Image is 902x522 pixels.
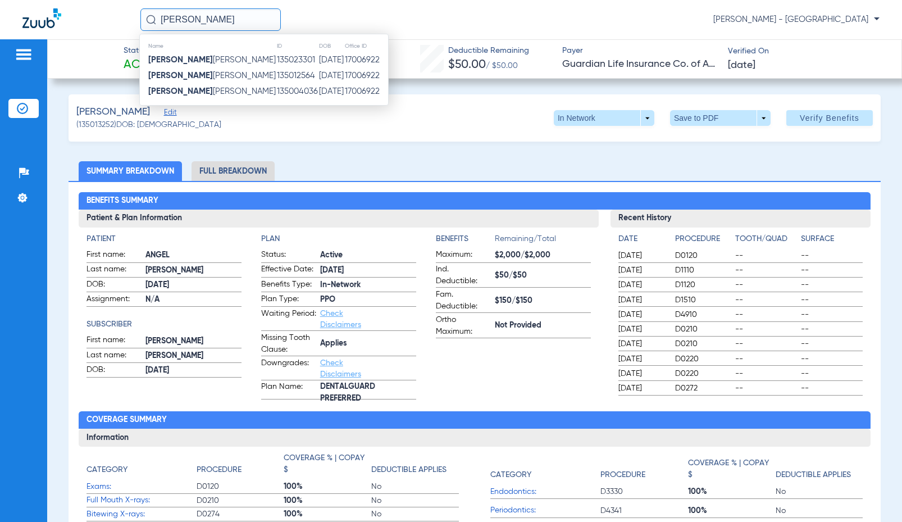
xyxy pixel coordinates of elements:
span: Ortho Maximum: [436,314,491,338]
span: Guardian Life Insurance Co. of America [562,57,718,71]
span: -- [801,279,863,290]
span: -- [801,383,863,394]
h4: Category [490,469,531,481]
app-breakdown-title: Procedure [197,452,284,480]
span: No [371,481,459,492]
th: Office ID [344,40,388,52]
span: First name: [86,249,142,262]
span: [PERSON_NAME] - [GEOGRAPHIC_DATA] [713,14,880,25]
span: [DATE] [618,338,666,349]
span: 100% [688,505,776,516]
span: [DATE] [145,279,242,291]
img: Search Icon [146,15,156,25]
span: Remaining/Total [495,233,591,249]
strong: [PERSON_NAME] [148,71,213,80]
span: [DATE] [728,58,755,72]
span: [DATE] [618,265,666,276]
span: Status [124,45,163,57]
span: [PERSON_NAME] [145,265,242,276]
span: [DATE] [618,353,666,365]
span: -- [801,353,863,365]
span: [PERSON_NAME] [148,71,276,80]
app-breakdown-title: Coverage % | Copay $ [688,452,776,485]
span: Full Mouth X-rays: [86,494,197,506]
span: D3330 [600,486,688,497]
span: Periodontics: [490,505,600,516]
td: [DATE] [318,68,344,84]
span: D1120 [675,279,731,290]
span: No [371,509,459,520]
app-breakdown-title: Category [490,452,600,485]
img: Zuub Logo [22,8,61,28]
span: Payer [562,45,718,57]
span: -- [735,265,797,276]
h4: Deductible Applies [371,464,447,476]
h4: Coverage % | Copay $ [284,452,365,476]
span: [PERSON_NAME] [145,350,242,362]
h4: Deductible Applies [776,469,851,481]
span: -- [735,338,797,349]
span: 100% [284,481,371,492]
app-breakdown-title: Subscriber [86,319,242,330]
span: [PERSON_NAME] [145,335,242,347]
span: $2,000/$2,000 [495,249,591,261]
h4: Category [86,464,127,476]
span: Last name: [86,349,142,363]
iframe: Chat Widget [846,468,902,522]
span: D4910 [675,309,731,320]
span: Verify Benefits [800,114,859,122]
app-breakdown-title: Procedure [600,452,688,485]
span: [DATE] [618,383,666,394]
td: 135004036 [276,84,318,99]
span: [DATE] [145,365,242,376]
span: Benefits Type: [261,279,316,292]
app-breakdown-title: Category [86,452,197,480]
h4: Patient [86,233,242,245]
span: Exams: [86,481,197,493]
span: DOB: [86,279,142,292]
span: No [776,505,863,516]
span: Verified On [728,46,883,57]
h2: Coverage Summary [79,411,871,429]
span: D1510 [675,294,731,306]
span: D0210 [197,495,284,506]
span: DOB: [86,364,142,378]
img: hamburger-icon [15,48,33,61]
span: [DATE] [618,279,666,290]
span: $50.00 [448,59,486,71]
h4: Procedure [675,233,731,245]
span: (135013252) DOB: [DEMOGRAPHIC_DATA] [76,119,221,131]
span: D0220 [675,368,731,379]
h4: Benefits [436,233,495,245]
li: Full Breakdown [192,161,275,181]
span: Plan Name: [261,381,316,399]
td: 17006922 [344,84,388,99]
span: -- [735,383,797,394]
span: D0272 [675,383,731,394]
span: [DATE] [618,294,666,306]
h4: Tooth/Quad [735,233,797,245]
app-breakdown-title: Coverage % | Copay $ [284,452,371,480]
h4: Coverage % | Copay $ [688,457,769,481]
span: -- [801,250,863,261]
span: Plan Type: [261,293,316,307]
span: Active [320,249,416,261]
app-breakdown-title: Plan [261,233,416,245]
span: [PERSON_NAME] [148,56,276,64]
span: Active [124,57,163,73]
h4: Date [618,233,666,245]
span: -- [735,279,797,290]
span: Bitewing X-rays: [86,509,197,520]
span: Not Provided [495,320,591,332]
span: -- [735,368,797,379]
app-breakdown-title: Tooth/Quad [735,233,797,249]
span: [DATE] [618,250,666,261]
strong: [PERSON_NAME] [148,87,213,96]
span: PPO [320,294,416,306]
span: Missing Tooth Clause: [261,332,316,356]
h4: Procedure [600,469,645,481]
span: -- [735,353,797,365]
span: N/A [145,294,242,306]
td: 135012564 [276,68,318,84]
